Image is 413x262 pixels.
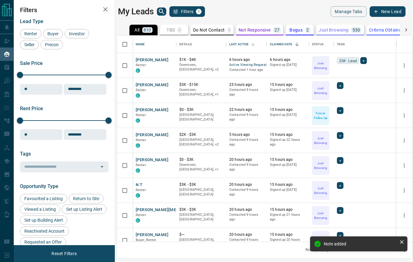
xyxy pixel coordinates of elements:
div: Return to Site [69,194,104,203]
div: + [337,182,343,189]
span: Renter [22,31,39,36]
p: Signed up [DATE] [270,87,306,92]
button: search button [157,7,166,16]
div: + [337,207,343,214]
button: more [400,86,409,95]
div: Last Active [229,36,249,53]
span: Rent Price [20,106,43,111]
p: $3K - $15K [179,82,223,87]
span: Reactivated Account [22,229,67,234]
div: Viewed a Listing [20,205,60,214]
button: [PERSON_NAME] [136,157,168,163]
button: more [400,111,409,120]
span: Opportunity Type [20,183,58,189]
p: $0 - $3K [179,107,223,112]
p: 810 [143,28,151,32]
span: Seller [22,42,37,47]
span: Favourited a Listing [22,196,65,201]
button: Open [98,162,106,171]
div: + [337,232,343,239]
span: Investor [67,31,87,36]
div: Buyer [43,29,63,38]
p: Just Browsing [313,186,329,195]
button: [PERSON_NAME] [136,232,168,238]
div: condos.ca [136,118,140,123]
div: Last Active [226,36,267,53]
button: more [400,186,409,195]
p: 20 hours ago [229,182,264,187]
span: + [339,107,341,114]
p: Do Not Contact [193,28,225,32]
button: more [400,161,409,170]
div: Investor [65,29,89,38]
p: 6 hours ago [270,57,306,62]
div: Tags [337,36,345,53]
p: Contacted 9 hours ago [229,237,264,247]
span: Sale Price [20,60,43,66]
p: 530 [352,28,360,32]
span: + [339,157,341,164]
button: [PERSON_NAME] [136,57,168,63]
span: Renter [136,213,146,217]
p: Rows per page: [305,247,332,253]
p: $3K - $3K [179,182,223,187]
button: Sort [293,40,301,49]
div: Note added [324,241,397,246]
span: 1 [197,9,201,14]
span: + [339,232,341,239]
p: Midtown | Central, Toronto [179,62,223,72]
p: 5 hours ago [229,132,264,137]
span: Tags [20,151,31,157]
p: Bogus [289,28,303,32]
button: [PERSON_NAME] [136,82,168,88]
span: + [339,182,341,189]
span: Return to Site [71,196,101,201]
button: more [400,136,409,145]
div: condos.ca [136,93,140,98]
div: Requested an Offer [20,237,66,247]
p: Toronto [179,162,223,172]
button: [PERSON_NAME] [136,107,168,113]
p: TBD [167,28,175,32]
button: Reset Filters [47,248,81,259]
p: [GEOGRAPHIC_DATA], [GEOGRAPHIC_DATA] [179,112,223,122]
div: + [337,157,343,164]
p: 22 hours ago [229,107,264,112]
span: + [339,132,341,139]
h1: My Leads [118,7,154,17]
div: Reactivated Account [20,226,69,236]
button: N T [136,182,142,188]
p: Future Follow Up [313,111,329,120]
span: Renter [136,63,146,67]
button: Manage Tabs [331,6,366,17]
p: 23 hours ago [229,82,264,87]
div: + [360,57,367,64]
p: Signed up [DATE] [270,187,306,192]
div: condos.ca [136,68,140,73]
p: Toronto [179,87,223,97]
p: Contacted 9 hours ago [229,87,264,97]
p: $0 - $3K [179,157,223,162]
p: Signed up [DATE] [270,162,306,167]
span: Renter [136,163,146,167]
p: [GEOGRAPHIC_DATA], [GEOGRAPHIC_DATA] [179,212,223,222]
p: $--- [179,232,223,237]
span: Set up Building Alert [22,218,65,223]
div: Claimed Date [267,36,309,53]
p: Just Browsing [313,86,329,95]
button: Sort [249,40,257,49]
div: + [337,82,343,89]
span: Lead Type [20,18,43,24]
div: + [337,132,343,139]
div: Set up Listing Alert [62,205,107,214]
p: Signed up 20 hours ago [270,237,306,247]
span: + [339,82,341,89]
div: Details [179,36,192,53]
p: 20 hours ago [229,157,264,162]
p: Signed up 21 hours ago [270,212,306,222]
p: 15 hours ago [270,132,306,137]
span: ISR Lead [339,57,357,64]
button: Filters1 [169,6,205,17]
p: 20 hours ago [229,232,264,237]
p: 6 hours ago [229,57,264,62]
